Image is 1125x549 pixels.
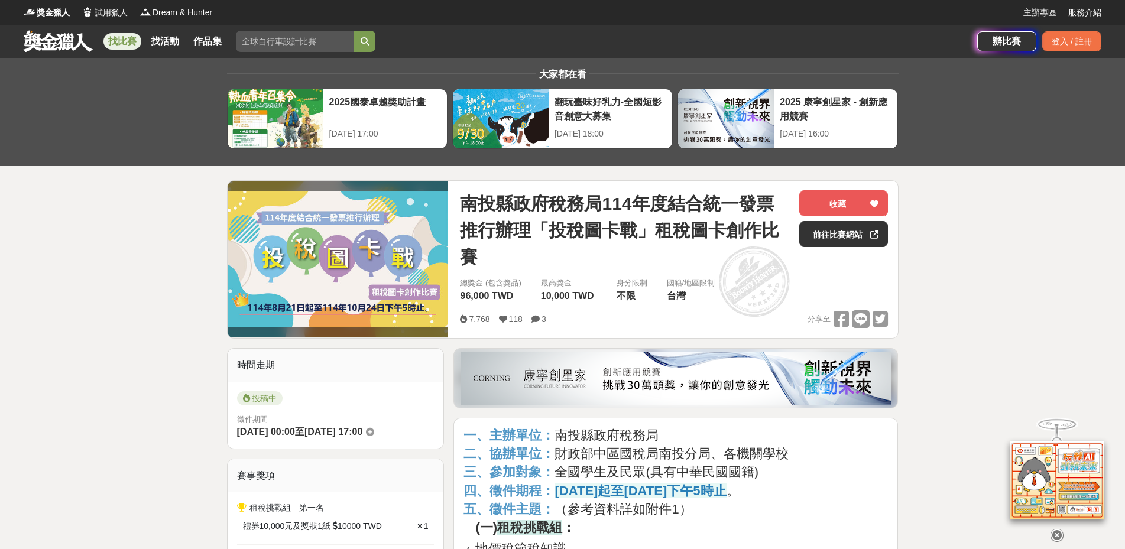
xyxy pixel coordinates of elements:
[237,391,283,405] span: 投稿中
[617,291,636,301] span: 不限
[236,31,354,52] input: 全球自行車設計比賽
[329,95,441,122] div: 2025國泰卓越獎助計畫
[677,89,898,149] a: 2025 康寧創星家 - 創新應用競賽[DATE] 16:00
[667,291,686,301] span: 台灣
[1042,31,1101,51] div: 登入 / 註冊
[237,415,268,424] span: 徵件期間
[153,7,212,19] span: Dream & Hunter
[103,33,141,50] a: 找比賽
[37,7,70,19] span: 獎金獵人
[469,314,489,324] span: 7,768
[555,502,692,516] span: （參考資料詳如附件1）
[228,349,444,382] div: 時間走期
[617,277,647,289] div: 身分限制
[329,128,441,140] div: [DATE] 17:00
[463,502,555,516] strong: 五、徵件主題：
[463,464,555,479] strong: 三、參加對象：
[555,446,789,461] span: 財政部中區國稅局南投分局、各機關學校
[780,95,891,122] div: 2025 康寧創星家 - 創新應用競賽
[463,483,555,498] strong: 四、徵件期程：
[228,191,449,327] img: Cover Image
[228,459,444,492] div: 賽事獎項
[140,7,212,19] a: LogoDream & Hunter
[24,6,35,18] img: Logo
[977,31,1036,51] a: 辦比賽
[727,483,740,498] span: 。
[808,310,831,328] span: 分享至
[463,428,555,443] strong: 一、主辦單位：
[555,428,659,443] span: 南投縣政府稅務局
[24,7,70,19] a: Logo獎金獵人
[460,291,513,301] span: 96,000 TWD
[1010,432,1104,511] img: d2146d9a-e6f6-4337-9592-8cefde37ba6b.png
[237,427,295,437] span: [DATE] 00:00
[509,314,523,324] span: 118
[461,352,891,405] img: be6ed63e-7b41-4cb8-917a-a53bd949b1b4.png
[295,427,304,437] span: 至
[497,520,562,535] strong: 租稅挑戰組
[452,89,673,149] a: 翻玩臺味好乳力-全國短影音創意大募集[DATE] 18:00
[227,89,448,149] a: 2025國泰卓越獎助計畫[DATE] 17:00
[555,95,666,122] div: 翻玩臺味好乳力-全國短影音創意大募集
[555,128,666,140] div: [DATE] 18:00
[780,128,891,140] div: [DATE] 16:00
[243,520,331,532] span: 禮券10,000元及獎狀1紙
[555,464,758,479] span: 全國學生及民眾(具有中華民國國籍)
[304,427,362,437] span: [DATE] 17:00
[1068,7,1101,19] a: 服務介紹
[463,446,555,461] strong: 二、協辦單位：
[460,190,790,270] span: 南投縣政府稅務局114年度結合統一發票推行辦理「投稅圖卡戰」租稅圖卡創作比賽
[460,277,521,289] span: 總獎金 (包含獎品)
[82,7,128,19] a: Logo試用獵人
[146,33,184,50] a: 找活動
[363,520,382,532] span: TWD
[555,483,726,498] strong: [DATE]起至[DATE]下午5時止
[424,521,429,531] span: 1
[542,314,546,324] span: 3
[541,277,597,289] span: 最高獎金
[799,190,888,216] button: 收藏
[667,277,715,289] div: 國籍/地區限制
[799,221,888,247] a: 前往比賽網站
[536,69,589,79] span: 大家都在看
[249,503,324,512] span: 租稅挑戰組 第一名
[562,520,575,535] strong: ：
[82,6,93,18] img: Logo
[95,7,128,19] span: 試用獵人
[140,6,151,18] img: Logo
[1023,7,1056,19] a: 主辦專區
[189,33,226,50] a: 作品集
[541,291,594,301] span: 10,000 TWD
[338,520,361,532] span: 10000
[475,520,497,535] strong: (一)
